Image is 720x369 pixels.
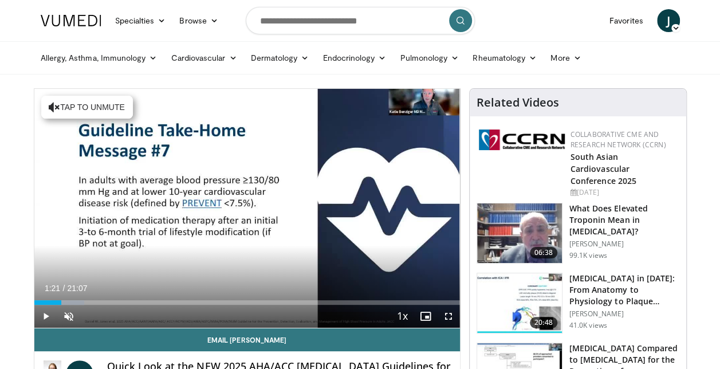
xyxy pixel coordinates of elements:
[569,321,607,330] p: 41.0K views
[657,9,680,32] a: J
[246,7,475,34] input: Search topics, interventions
[34,46,164,69] a: Allergy, Asthma, Immunology
[530,317,557,328] span: 20:48
[414,305,437,328] button: Enable picture-in-picture mode
[569,203,679,237] h3: What Does Elevated Troponin Mean in [MEDICAL_DATA]?
[393,46,466,69] a: Pulmonology
[45,284,60,293] span: 1:21
[479,129,565,150] img: a04ee3ba-8487-4636-b0fb-5e8d268f3737.png.150x105_q85_autocrop_double_scale_upscale_version-0.2.png
[571,129,666,150] a: Collaborative CME and Research Network (CCRN)
[569,309,679,319] p: [PERSON_NAME]
[569,240,679,249] p: [PERSON_NAME]
[57,305,80,328] button: Unmute
[569,251,607,260] p: 99.1K views
[544,46,588,69] a: More
[34,328,460,351] a: Email [PERSON_NAME]
[391,305,414,328] button: Playback Rate
[477,203,679,264] a: 06:38 What Does Elevated Troponin Mean in [MEDICAL_DATA]? [PERSON_NAME] 99.1K views
[569,273,679,307] h3: [MEDICAL_DATA] in [DATE]: From Anatomy to Physiology to Plaque Burden and …
[477,273,679,333] a: 20:48 [MEDICAL_DATA] in [DATE]: From Anatomy to Physiology to Plaque Burden and … [PERSON_NAME] 4...
[67,284,87,293] span: 21:07
[530,247,557,258] span: 06:38
[41,15,101,26] img: VuMedi Logo
[603,9,650,32] a: Favorites
[437,305,460,328] button: Fullscreen
[172,9,225,32] a: Browse
[41,96,133,119] button: Tap to unmute
[34,300,460,305] div: Progress Bar
[34,89,460,328] video-js: Video Player
[164,46,243,69] a: Cardiovascular
[108,9,173,32] a: Specialties
[477,96,559,109] h4: Related Videos
[244,46,316,69] a: Dermatology
[571,187,677,198] div: [DATE]
[34,305,57,328] button: Play
[466,46,544,69] a: Rheumatology
[316,46,393,69] a: Endocrinology
[477,273,562,333] img: 823da73b-7a00-425d-bb7f-45c8b03b10c3.150x105_q85_crop-smart_upscale.jpg
[477,203,562,263] img: 98daf78a-1d22-4ebe-927e-10afe95ffd94.150x105_q85_crop-smart_upscale.jpg
[63,284,65,293] span: /
[571,151,637,186] a: South Asian Cardiovascular Conference 2025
